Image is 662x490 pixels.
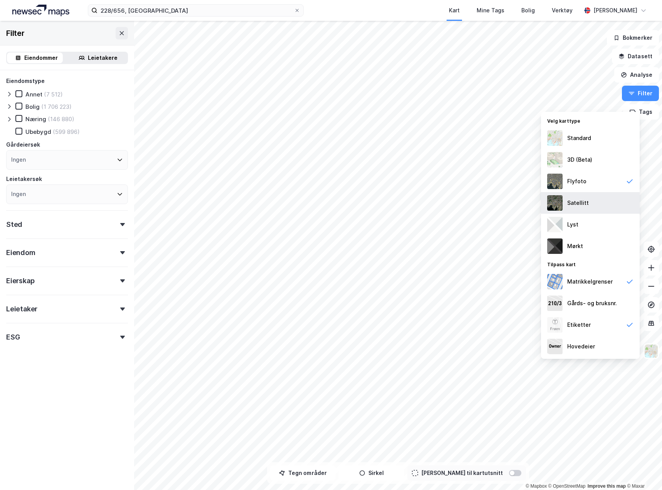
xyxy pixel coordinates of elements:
[567,242,583,251] div: Mørkt
[6,27,25,39] div: Filter
[623,104,659,120] button: Tags
[567,177,586,186] div: Flyfoto
[547,339,563,354] img: majorOwner.b5e170eddb5c04bfeeff.jpeg
[547,317,563,333] img: Z
[547,274,563,289] img: cadastreBorders.cfe08de4b5ddd52a10de.jpeg
[24,53,58,63] div: Eiendommer
[25,128,51,135] div: Ubebygd
[593,6,637,15] div: [PERSON_NAME]
[547,217,563,232] img: luj3wr1y2y3+OchiMxRmMxRlscgabnMEmZ7DJGWxyBpucwSZnsMkZbHIGm5zBJmewyRlscgabnMEmZ7DJGWxyBpucwSZnsMkZ...
[11,155,26,164] div: Ingen
[6,76,45,86] div: Eiendomstype
[623,453,662,490] iframe: Chat Widget
[622,86,659,101] button: Filter
[339,465,404,481] button: Sirkel
[567,277,613,286] div: Matrikkelgrenser
[449,6,460,15] div: Kart
[567,320,591,329] div: Etiketter
[88,53,118,63] div: Leietakere
[588,483,626,489] a: Improve this map
[547,296,563,311] img: cadastreKeys.547ab17ec502f5a4ef2b.jpeg
[521,6,535,15] div: Bolig
[612,49,659,64] button: Datasett
[547,238,563,254] img: nCdM7BzjoCAAAAAElFTkSuQmCC
[44,91,63,98] div: (7 512)
[526,483,547,489] a: Mapbox
[547,130,563,146] img: Z
[6,174,42,184] div: Leietakersøk
[541,113,640,127] div: Velg karttype
[607,30,659,46] button: Bokmerker
[53,128,80,135] div: (599 896)
[547,152,563,167] img: Z
[25,115,46,123] div: Næring
[11,189,26,199] div: Ingen
[477,6,504,15] div: Mine Tags
[48,115,74,123] div: (146 880)
[6,140,40,149] div: Gårdeiersøk
[567,155,592,164] div: 3D (Beta)
[6,276,34,286] div: Eierskap
[6,333,20,342] div: ESG
[567,342,595,351] div: Hovedeier
[25,91,42,98] div: Annet
[547,174,563,189] img: Z
[97,5,294,16] input: Søk på adresse, matrikkel, gårdeiere, leietakere eller personer
[548,483,586,489] a: OpenStreetMap
[644,344,659,358] img: Z
[270,465,336,481] button: Tegn områder
[623,453,662,490] div: Kontrollprogram for chat
[6,304,37,314] div: Leietaker
[6,248,35,257] div: Eiendom
[547,195,563,211] img: 9k=
[421,468,503,478] div: [PERSON_NAME] til kartutsnitt
[541,257,640,271] div: Tilpass kart
[552,6,573,15] div: Verktøy
[567,220,578,229] div: Lyst
[25,103,40,110] div: Bolig
[6,220,22,229] div: Sted
[614,67,659,83] button: Analyse
[12,5,69,16] img: logo.a4113a55bc3d86da70a041830d287a7e.svg
[41,103,72,110] div: (1 706 223)
[567,299,617,308] div: Gårds- og bruksnr.
[567,133,591,143] div: Standard
[567,198,589,208] div: Satellitt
